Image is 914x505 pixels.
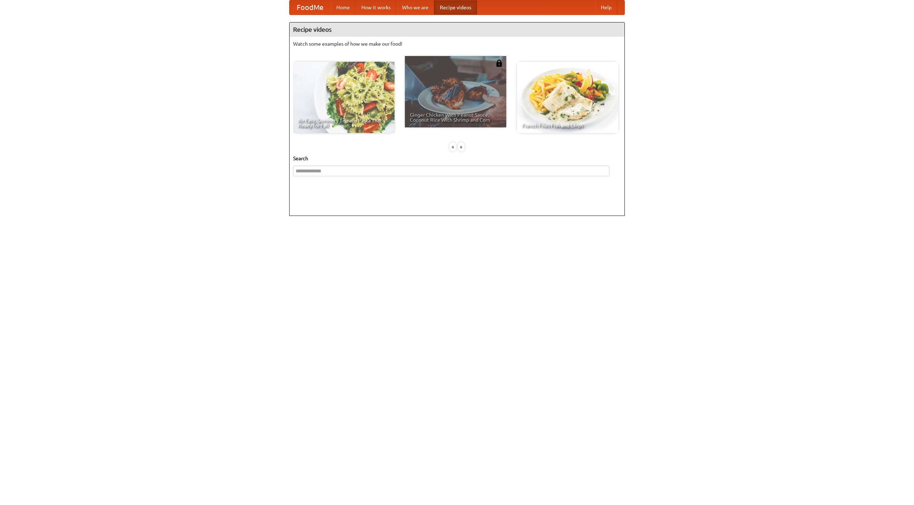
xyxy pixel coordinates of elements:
[290,0,331,15] a: FoodMe
[290,22,624,37] h4: Recipe videos
[458,142,464,151] div: »
[293,155,621,162] h5: Search
[298,118,390,128] span: An Easy, Summery Tomato Pasta That's Ready for Fall
[450,142,456,151] div: «
[331,0,356,15] a: Home
[293,62,395,133] a: An Easy, Summery Tomato Pasta That's Ready for Fall
[496,60,503,67] img: 483408.png
[434,0,477,15] a: Recipe videos
[356,0,396,15] a: How it works
[595,0,617,15] a: Help
[522,123,613,128] span: French Fries Fish and Chips
[396,0,434,15] a: Who we are
[517,62,618,133] a: French Fries Fish and Chips
[293,40,621,47] p: Watch some examples of how we make our food!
